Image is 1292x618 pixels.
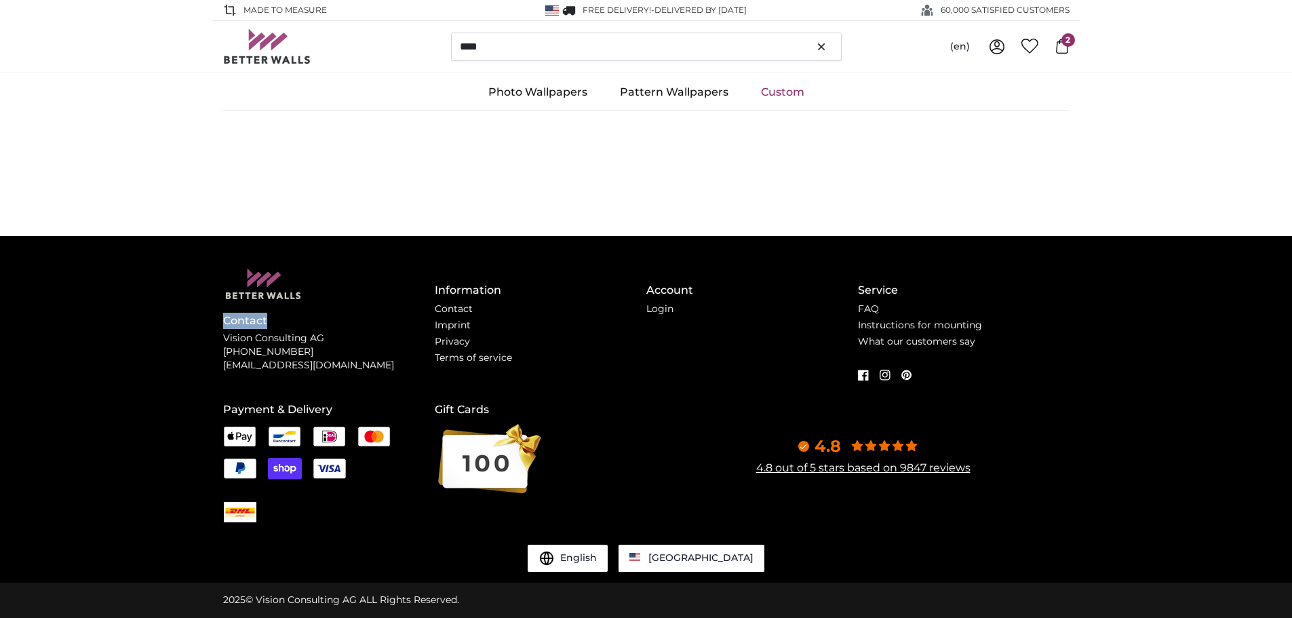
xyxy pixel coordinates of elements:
[243,4,327,16] span: Made to Measure
[619,545,764,572] a: United States [GEOGRAPHIC_DATA]
[651,5,747,15] span: -
[939,35,981,59] button: (en)
[528,545,608,572] button: English
[223,332,435,372] p: Vision Consulting AG [PHONE_NUMBER] [EMAIL_ADDRESS][DOMAIN_NAME]
[1061,33,1075,47] span: 2
[223,594,246,606] span: 2025
[223,29,311,64] img: Betterwalls
[858,335,975,347] a: What our customers say
[756,461,971,474] a: 4.8 out of 5 stars based on 9847 reviews
[435,351,512,364] a: Terms of service
[604,75,745,110] a: Pattern Wallpapers
[858,319,982,331] a: Instructions for mounting
[858,303,879,315] a: FAQ
[435,282,646,298] h4: Information
[560,552,597,565] span: English
[646,303,673,315] a: Login
[654,5,747,15] span: Delivered by [DATE]
[224,506,256,518] img: DEX
[648,552,753,564] span: [GEOGRAPHIC_DATA]
[435,402,646,418] h4: Gift Cards
[223,313,435,329] h4: Contact
[545,5,559,16] img: United States
[646,282,858,298] h4: Account
[858,282,1070,298] h4: Service
[629,553,640,561] img: United States
[435,319,471,331] a: Imprint
[472,75,604,110] a: Photo Wallpapers
[941,4,1070,16] span: 60,000 SATISFIED CUSTOMERS
[223,402,435,418] h4: Payment & Delivery
[745,75,821,110] a: Custom
[435,303,473,315] a: Contact
[223,594,459,607] div: © Vision Consulting AG ALL Rights Reserved.
[435,335,470,347] a: Privacy
[583,5,651,15] span: FREE delivery!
